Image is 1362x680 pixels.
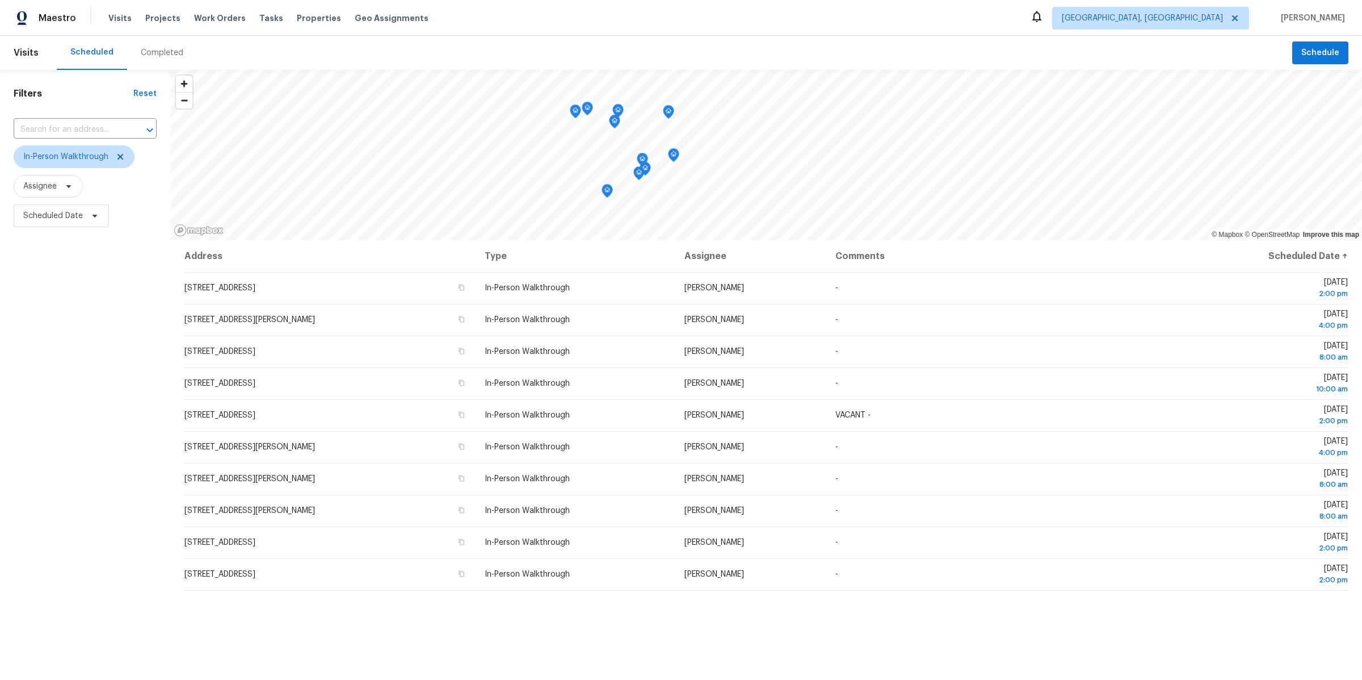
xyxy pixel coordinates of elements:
button: Copy Address [456,282,466,293]
span: [DATE] [1185,469,1348,490]
span: - [835,379,838,387]
span: [DATE] [1185,501,1348,522]
span: Tasks [259,14,283,22]
a: OpenStreetMap [1245,231,1300,239]
div: Map marker [640,162,651,180]
div: Map marker [663,105,674,123]
button: Schedule [1292,41,1348,65]
span: [DATE] [1185,278,1348,299]
span: [DATE] [1185,565,1348,586]
div: Map marker [582,102,593,119]
div: Map marker [633,166,645,184]
div: 2:00 pm [1185,574,1348,586]
button: Copy Address [456,410,466,420]
span: In-Person Walkthrough [485,411,570,419]
span: [PERSON_NAME] [684,348,744,356]
span: [PERSON_NAME] [684,379,744,387]
a: Mapbox homepage [174,224,224,237]
span: Maestro [39,12,76,24]
button: Zoom in [176,76,192,92]
div: 8:00 am [1185,511,1348,522]
span: - [835,507,838,515]
span: [GEOGRAPHIC_DATA], [GEOGRAPHIC_DATA] [1062,12,1223,24]
span: [STREET_ADDRESS] [184,379,255,387]
span: [PERSON_NAME] [684,316,744,324]
button: Copy Address [456,537,466,547]
a: Mapbox [1212,231,1243,239]
span: [DATE] [1185,533,1348,554]
span: In-Person Walkthrough [485,475,570,483]
div: Map marker [602,184,613,202]
canvas: Map [170,70,1362,240]
span: Projects [145,12,180,24]
th: Scheduled Date ↑ [1176,240,1348,272]
span: [STREET_ADDRESS][PERSON_NAME] [184,475,315,483]
span: In-Person Walkthrough [485,507,570,515]
span: [DATE] [1185,310,1348,331]
button: Copy Address [456,346,466,356]
span: [STREET_ADDRESS][PERSON_NAME] [184,443,315,451]
a: Improve this map [1303,231,1359,239]
div: Map marker [612,104,624,122]
span: [PERSON_NAME] [684,570,744,578]
button: Copy Address [456,569,466,579]
div: Completed [141,47,183,59]
th: Comments [826,240,1176,272]
span: [DATE] [1185,437,1348,458]
button: Copy Address [456,378,466,388]
div: Map marker [570,105,581,122]
span: [PERSON_NAME] [684,539,744,546]
span: Geo Assignments [355,12,428,24]
button: Copy Address [456,441,466,452]
button: Copy Address [456,505,466,515]
div: 8:00 am [1185,479,1348,490]
span: Work Orders [194,12,246,24]
span: Zoom out [176,93,192,109]
span: [PERSON_NAME] [684,443,744,451]
span: - [835,539,838,546]
span: Scheduled Date [23,210,83,222]
div: 10:00 am [1185,383,1348,395]
span: - [835,284,838,292]
span: [PERSON_NAME] [684,284,744,292]
span: [STREET_ADDRESS][PERSON_NAME] [184,507,315,515]
span: In-Person Walkthrough [23,151,108,162]
div: 2:00 pm [1185,543,1348,554]
div: 2:00 pm [1185,415,1348,427]
h1: Filters [14,88,133,99]
button: Zoom out [176,92,192,109]
div: Scheduled [70,47,113,58]
span: In-Person Walkthrough [485,570,570,578]
span: In-Person Walkthrough [485,284,570,292]
th: Address [184,240,476,272]
span: In-Person Walkthrough [485,443,570,451]
div: Reset [133,88,157,99]
span: Visits [108,12,132,24]
span: [PERSON_NAME] [684,475,744,483]
span: In-Person Walkthrough [485,348,570,356]
span: [STREET_ADDRESS] [184,284,255,292]
span: - [835,443,838,451]
span: In-Person Walkthrough [485,379,570,387]
span: [DATE] [1185,406,1348,427]
span: In-Person Walkthrough [485,539,570,546]
button: Copy Address [456,314,466,324]
span: [PERSON_NAME] [684,507,744,515]
span: - [835,570,838,578]
span: Visits [14,40,39,65]
div: 8:00 am [1185,352,1348,363]
span: [STREET_ADDRESS] [184,539,255,546]
span: In-Person Walkthrough [485,316,570,324]
input: Search for an address... [14,121,125,139]
div: 2:00 pm [1185,288,1348,299]
span: VACANT - [835,411,871,419]
th: Assignee [675,240,826,272]
span: - [835,348,838,356]
span: - [835,475,838,483]
button: Copy Address [456,473,466,483]
span: Properties [297,12,341,24]
div: Map marker [637,153,648,170]
span: [PERSON_NAME] [1276,12,1345,24]
span: Schedule [1301,46,1339,60]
